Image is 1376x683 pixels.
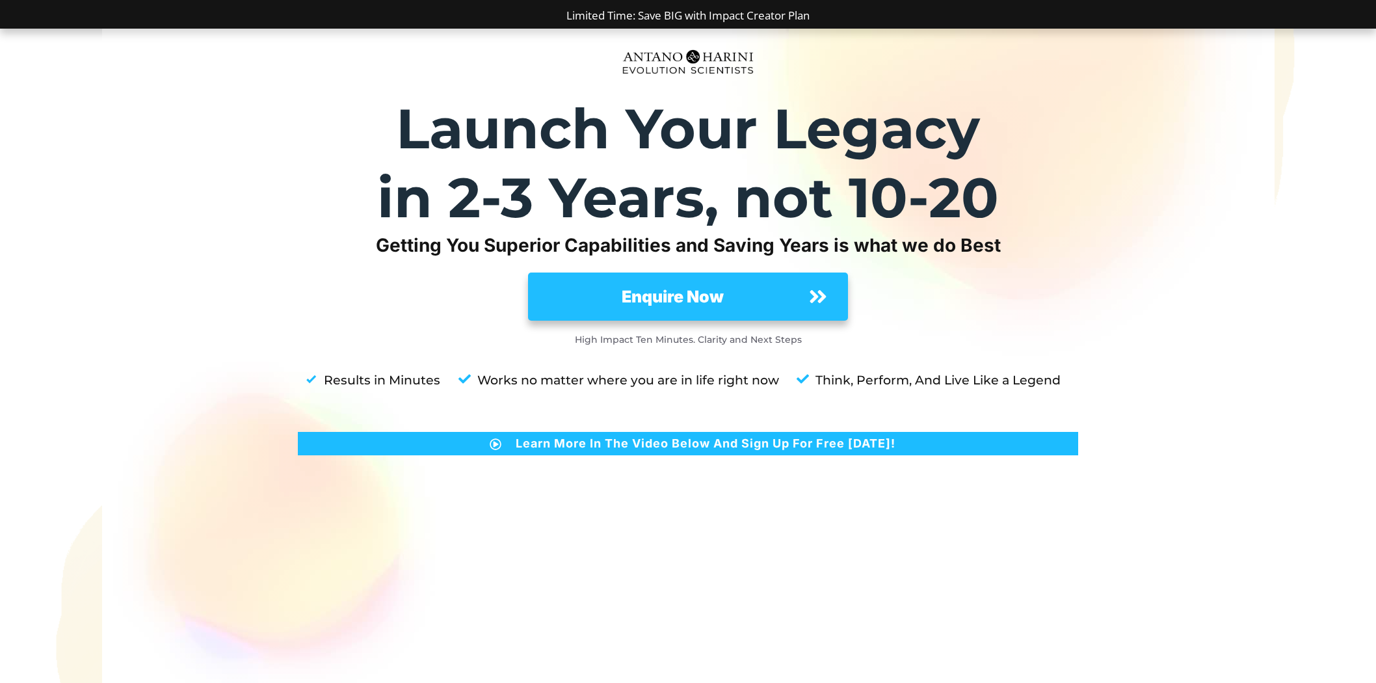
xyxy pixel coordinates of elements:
[566,8,810,23] a: Limited Time: Save BIG with Impact Creator Plan
[575,334,802,345] strong: High Impact Ten Minutes. Clarity and Next Steps
[815,373,1061,388] strong: Think, Perform, And Live Like a Legend
[477,373,779,388] strong: Works no matter where you are in life right now
[622,287,724,306] strong: Enquire Now
[324,373,440,388] strong: Results in Minutes
[377,164,999,231] strong: in 2-3 Years, not 10-20
[516,436,895,450] strong: Learn More In The Video Below And Sign Up For Free [DATE]!
[376,234,1001,256] strong: Getting You Superior Capabilities and Saving Years is what we do Best
[396,95,980,162] strong: Launch Your Legacy
[528,273,848,321] a: Enquire Now
[616,42,760,81] img: Evolution-Scientist (2)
